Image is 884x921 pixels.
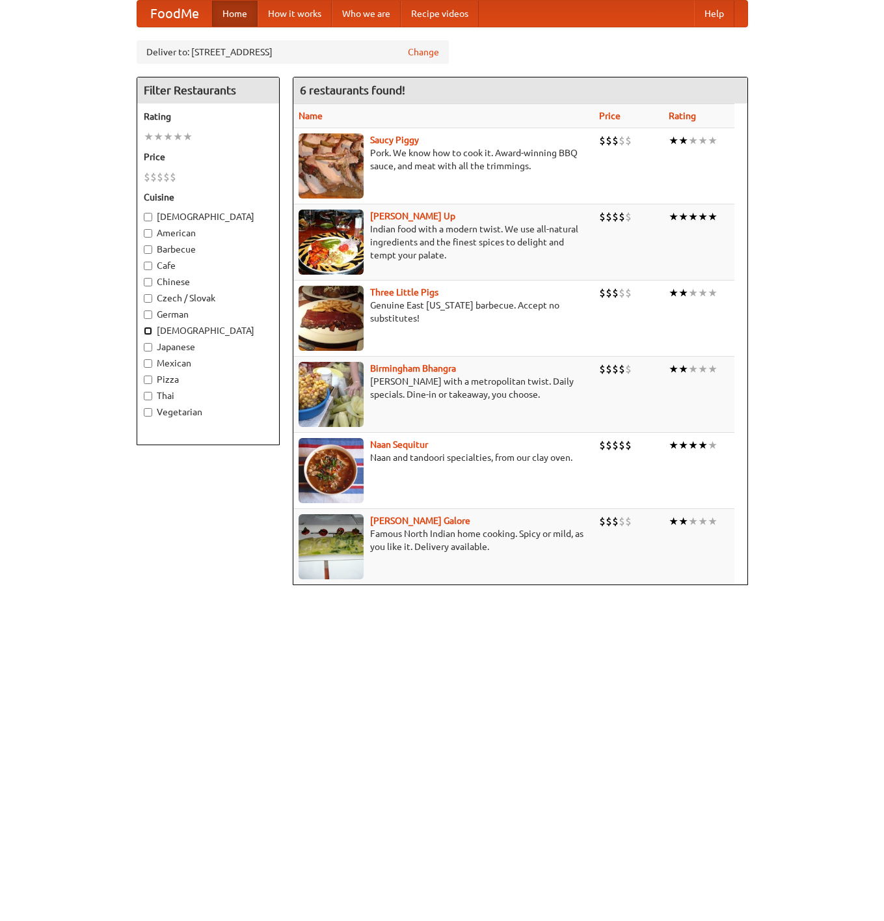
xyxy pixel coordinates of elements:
li: ★ [678,286,688,300]
a: Home [212,1,258,27]
a: [PERSON_NAME] Galore [370,515,470,526]
li: $ [625,210,632,224]
a: Who we are [332,1,401,27]
li: ★ [708,362,717,376]
input: Czech / Slovak [144,294,152,303]
li: $ [612,514,619,529]
img: curryup.jpg [299,210,364,275]
p: Genuine East [US_STATE] barbecue. Accept no substitutes! [299,299,589,325]
li: ★ [698,362,708,376]
li: ★ [708,286,717,300]
li: $ [619,362,625,376]
li: ★ [698,133,708,148]
li: $ [599,362,606,376]
li: ★ [708,210,717,224]
li: ★ [154,130,163,144]
li: ★ [698,438,708,452]
li: $ [157,170,163,184]
a: How it works [258,1,332,27]
label: Chinese [144,275,273,288]
a: FoodMe [137,1,212,27]
input: Mexican [144,359,152,368]
li: $ [612,438,619,452]
li: ★ [708,133,717,148]
li: ★ [708,438,717,452]
h5: Rating [144,110,273,123]
li: $ [619,286,625,300]
img: bhangra.jpg [299,362,364,427]
li: ★ [678,133,688,148]
input: American [144,229,152,238]
li: $ [170,170,176,184]
b: [PERSON_NAME] Up [370,211,455,221]
p: Famous North Indian home cooking. Spicy or mild, as you like it. Delivery available. [299,527,589,553]
li: $ [612,133,619,148]
div: Deliver to: [STREET_ADDRESS] [137,40,449,64]
li: $ [612,286,619,300]
b: Naan Sequitur [370,439,428,450]
li: ★ [669,362,678,376]
li: $ [150,170,157,184]
label: American [144,227,273,240]
input: Chinese [144,278,152,286]
li: $ [606,286,612,300]
li: $ [599,286,606,300]
li: ★ [173,130,183,144]
li: $ [163,170,170,184]
a: Name [299,111,323,121]
li: ★ [163,130,173,144]
li: ★ [669,286,678,300]
li: $ [619,438,625,452]
img: littlepigs.jpg [299,286,364,351]
img: naansequitur.jpg [299,438,364,503]
label: Thai [144,389,273,402]
p: Indian food with a modern twist. We use all-natural ingredients and the finest spices to delight ... [299,223,589,262]
label: Vegetarian [144,406,273,419]
p: Pork. We know how to cook it. Award-winning BBQ sauce, and meat with all the trimmings. [299,146,589,172]
a: Recipe videos [401,1,479,27]
h4: Filter Restaurants [137,77,279,103]
li: ★ [678,362,688,376]
a: Rating [669,111,696,121]
li: ★ [678,210,688,224]
a: Price [599,111,621,121]
label: Barbecue [144,243,273,256]
li: $ [625,438,632,452]
input: Vegetarian [144,408,152,417]
li: $ [599,438,606,452]
li: $ [606,210,612,224]
a: Birmingham Bhangra [370,363,456,374]
li: $ [606,362,612,376]
label: German [144,308,273,321]
input: Barbecue [144,245,152,254]
b: Three Little Pigs [370,287,438,297]
input: Cafe [144,262,152,270]
li: ★ [708,514,717,529]
label: Czech / Slovak [144,292,273,305]
li: $ [599,133,606,148]
li: ★ [688,286,698,300]
label: [DEMOGRAPHIC_DATA] [144,324,273,337]
h5: Price [144,150,273,163]
li: $ [619,210,625,224]
li: $ [619,514,625,529]
ng-pluralize: 6 restaurants found! [300,84,405,96]
li: $ [606,133,612,148]
li: $ [619,133,625,148]
li: ★ [669,514,678,529]
li: ★ [688,210,698,224]
p: [PERSON_NAME] with a metropolitan twist. Daily specials. Dine-in or takeaway, you choose. [299,375,589,401]
b: Saucy Piggy [370,135,419,145]
input: Japanese [144,343,152,351]
li: ★ [688,362,698,376]
li: ★ [669,210,678,224]
label: [DEMOGRAPHIC_DATA] [144,210,273,223]
li: ★ [698,210,708,224]
label: Pizza [144,373,273,386]
input: [DEMOGRAPHIC_DATA] [144,213,152,221]
input: German [144,310,152,319]
li: ★ [678,438,688,452]
li: $ [606,438,612,452]
label: Mexican [144,357,273,370]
